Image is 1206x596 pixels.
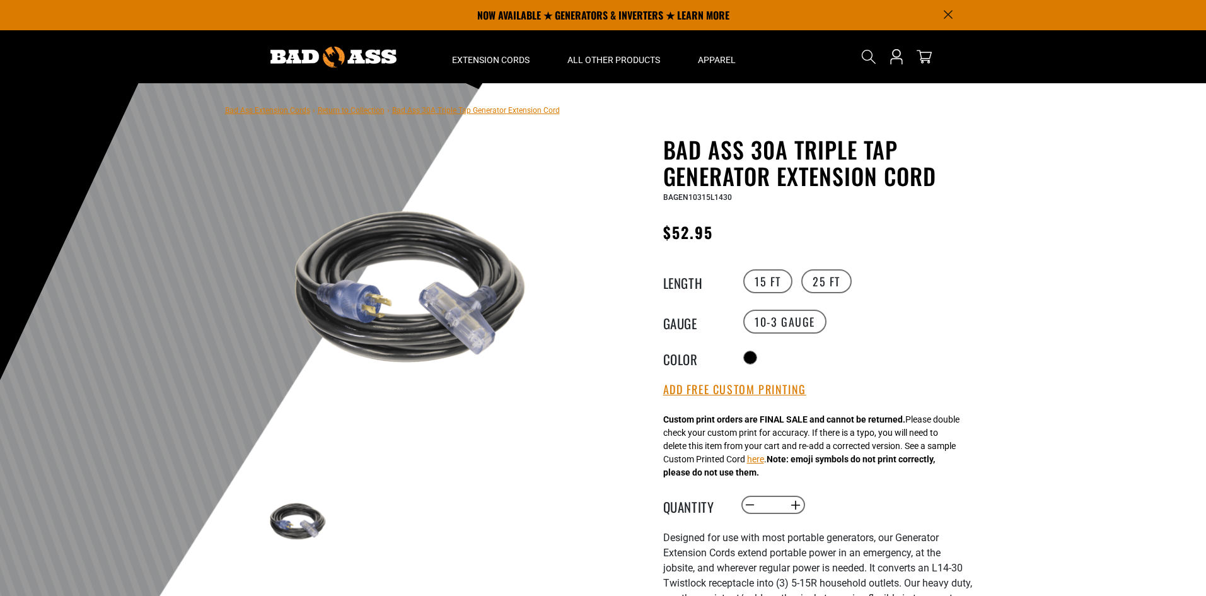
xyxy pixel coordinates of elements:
h1: Bad Ass 30A Triple Tap Generator Extension Cord [663,136,972,189]
img: Bad Ass Extension Cords [270,47,397,67]
div: Please double check your custom print for accuracy. If there is a typo, you will need to delete t... [663,413,960,479]
img: black [262,486,335,559]
strong: Custom print orders are FINAL SALE and cannot be returned. [663,414,905,424]
label: 10-3 Gauge [743,310,826,334]
summary: Search [859,47,879,67]
legend: Color [663,349,726,366]
legend: Gauge [663,313,726,330]
summary: Extension Cords [433,30,548,83]
legend: Length [663,273,726,289]
nav: breadcrumbs [225,102,560,117]
img: black [262,139,566,443]
summary: Apparel [679,30,755,83]
a: Bad Ass Extension Cords [225,106,310,115]
span: Bad Ass 30A Triple Tap Generator Extension Cord [392,106,560,115]
span: › [387,106,390,115]
span: › [313,106,315,115]
span: Apparel [698,54,736,66]
label: Quantity [663,497,726,513]
label: 25 FT [801,269,852,293]
button: Add Free Custom Printing [663,383,806,397]
span: $52.95 [663,221,713,243]
span: All Other Products [567,54,660,66]
span: Extension Cords [452,54,530,66]
span: BAGEN10315L1430 [663,193,732,202]
strong: Note: emoji symbols do not print correctly, please do not use them. [663,454,935,477]
label: 15 FT [743,269,792,293]
a: Return to Collection [318,106,385,115]
summary: All Other Products [548,30,679,83]
button: here [747,453,764,466]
